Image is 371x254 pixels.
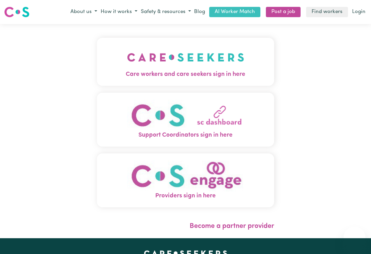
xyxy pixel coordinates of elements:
[97,70,274,79] span: Care workers and care seekers sign in here
[97,38,274,86] button: Care workers and care seekers sign in here
[190,223,274,230] a: Become a partner provider
[97,153,274,207] button: Providers sign in here
[139,7,193,18] button: Safety & resources
[193,7,206,18] a: Blog
[97,93,274,147] button: Support Coordinators sign in here
[97,131,274,140] span: Support Coordinators sign in here
[266,7,301,18] a: Post a job
[4,4,30,20] a: Careseekers logo
[351,7,367,18] a: Login
[99,7,139,18] button: How it works
[69,7,99,18] button: About us
[4,6,30,18] img: Careseekers logo
[306,7,348,18] a: Find workers
[344,227,366,249] iframe: Button to launch messaging window
[209,7,260,18] a: AI Worker Match
[97,192,274,200] span: Providers sign in here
